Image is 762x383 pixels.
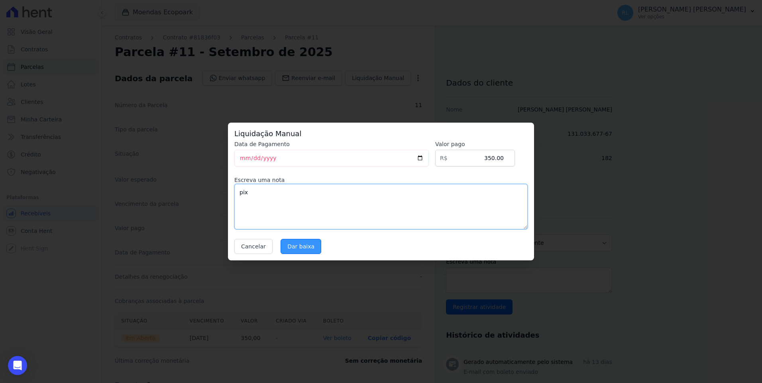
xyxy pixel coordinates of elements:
[234,140,429,148] label: Data de Pagamento
[435,140,515,148] label: Valor pago
[281,239,321,254] input: Dar baixa
[8,356,27,375] div: Open Intercom Messenger
[234,176,528,184] label: Escreva uma nota
[234,239,273,254] button: Cancelar
[234,129,528,139] h3: Liquidação Manual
